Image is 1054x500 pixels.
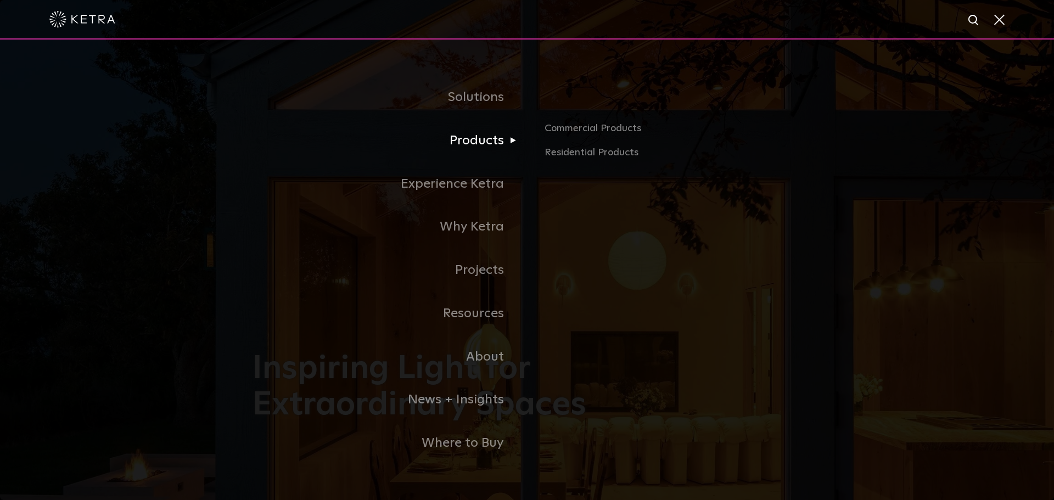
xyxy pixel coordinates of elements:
[253,205,527,249] a: Why Ketra
[545,121,801,145] a: Commercial Products
[253,162,527,206] a: Experience Ketra
[545,145,801,161] a: Residential Products
[253,76,527,119] a: Solutions
[253,76,801,465] div: Navigation Menu
[967,14,981,27] img: search icon
[253,422,527,465] a: Where to Buy
[49,11,115,27] img: ketra-logo-2019-white
[253,335,527,379] a: About
[253,119,527,162] a: Products
[253,249,527,292] a: Projects
[253,378,527,422] a: News + Insights
[253,292,527,335] a: Resources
